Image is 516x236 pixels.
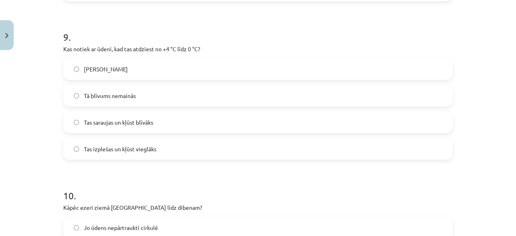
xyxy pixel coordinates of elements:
[74,120,79,125] input: Tas saraujas un kļūst blīvāks
[74,93,79,98] input: Tā blīvums nemainās
[74,225,79,230] input: Jo ūdens nepārtraukti cirkulē
[84,118,153,127] span: Tas saraujas un kļūst blīvāks
[84,145,156,153] span: Tas izplešas un kļūst vieglāks
[84,223,158,232] span: Jo ūdens nepārtraukti cirkulē
[84,65,128,73] span: [PERSON_NAME]
[74,146,79,152] input: Tas izplešas un kļūst vieglāks
[63,45,453,53] p: Kas notiek ar ūdeni, kad tas atdziest no +4 °C līdz 0 °C?
[74,67,79,72] input: [PERSON_NAME]
[5,33,8,38] img: icon-close-lesson-0947bae3869378f0d4975bcd49f059093ad1ed9edebbc8119c70593378902aed.svg
[63,176,453,201] h1: 10 .
[84,92,136,100] span: Tā blīvums nemainās
[63,203,453,212] p: Kāpēc ezeri ziemā [GEOGRAPHIC_DATA] līdz dibenam?
[63,17,453,42] h1: 9 .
